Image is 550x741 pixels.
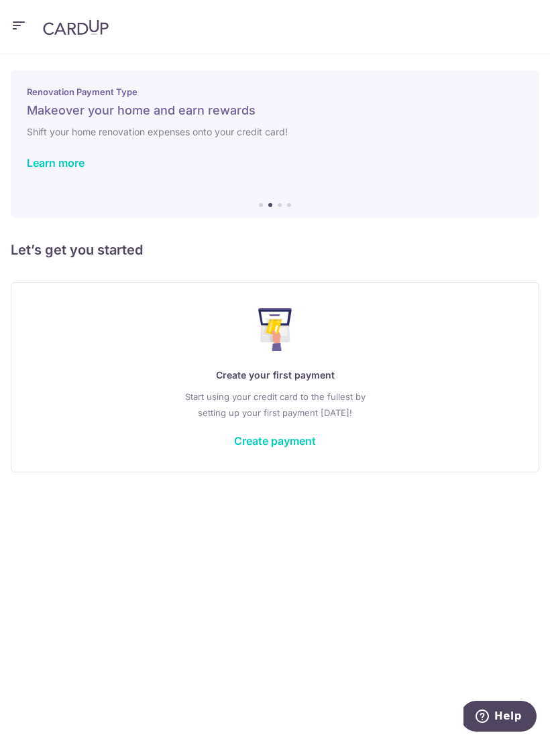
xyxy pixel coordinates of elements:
a: Learn more [27,156,85,170]
h5: Makeover your home and earn rewards [27,103,523,119]
p: Create your first payment [38,367,512,383]
a: Create payment [234,434,316,448]
img: Make Payment [258,308,292,351]
iframe: Opens a widget where you can find more information [463,701,537,734]
p: Renovation Payment Type [27,86,523,97]
h6: Shift your home renovation expenses onto your credit card! [27,124,523,140]
p: Start using your credit card to the fullest by setting up your first payment [DATE]! [38,389,512,421]
img: CardUp [43,19,109,36]
h5: Let’s get you started [11,239,539,261]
